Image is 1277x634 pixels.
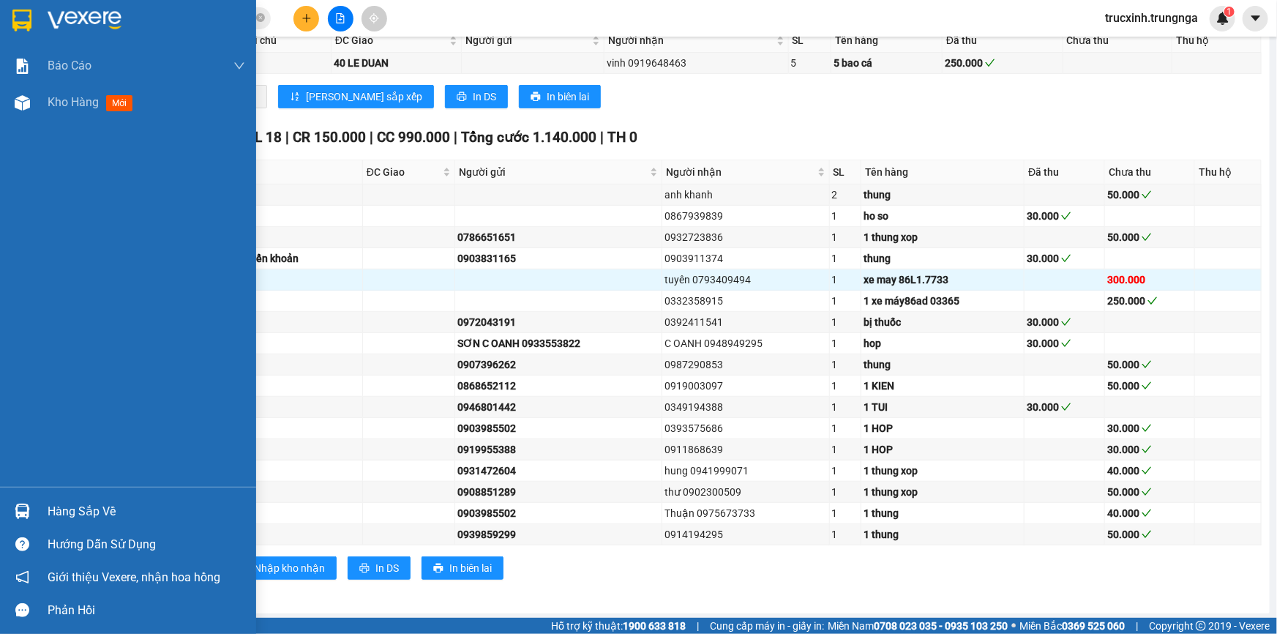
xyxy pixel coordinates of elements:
span: printer [433,563,443,575]
span: | [454,129,457,146]
strong: 0708 023 035 - 0935 103 250 [874,620,1008,632]
div: 0907396262 [457,357,659,373]
span: aim [369,13,379,23]
span: sort-ascending [290,92,300,103]
th: SL [830,160,862,184]
span: check [1061,338,1071,348]
span: question-circle [15,537,29,551]
div: Phản hồi [48,600,245,622]
div: 40 LE DUAN [334,55,459,71]
div: 40.000 [1107,463,1192,479]
span: message [15,603,29,617]
div: hung 0941999071 [664,463,826,479]
span: check [1142,232,1152,242]
span: Kho hàng [48,95,99,109]
div: Hàng sắp về [48,501,245,523]
div: 1 [832,441,859,458]
span: down [233,60,245,72]
span: | [370,129,373,146]
span: | [1136,618,1138,634]
div: 1 [832,314,859,330]
button: caret-down [1243,6,1268,31]
div: 0946801442 [457,399,659,415]
div: 1 [832,378,859,394]
div: 1 TUI [864,399,1022,415]
span: check [1142,466,1152,476]
div: bị thuốc [864,314,1022,330]
div: 50.000 [1107,526,1192,542]
div: hop [864,335,1022,351]
div: 1 xe máy86ad 03365 [864,293,1022,309]
div: 0332358915 [664,293,826,309]
th: Ghi chú [238,29,332,53]
th: Tên hàng [831,29,943,53]
div: 1 [832,357,859,373]
button: file-add [328,6,353,31]
span: | [697,618,699,634]
div: 0919003097 [664,378,826,394]
div: 1 [832,463,859,479]
div: 1 [832,293,859,309]
div: 1 HOP [864,441,1022,458]
span: file-add [335,13,345,23]
span: check [1142,529,1152,540]
span: close-circle [256,12,265,26]
div: 0972043191 [457,314,659,330]
div: 1 [832,250,859,266]
span: printer [531,92,541,103]
span: | [285,129,289,146]
div: 2 [832,187,859,203]
div: 30.000 [1107,420,1192,436]
span: TH 0 [607,129,637,146]
div: 1 [832,526,859,542]
th: Thu hộ [1195,160,1262,184]
span: check [1061,402,1071,412]
div: 1 thung xop [864,229,1022,245]
span: 1 [1227,7,1232,17]
div: 1 [832,399,859,415]
th: SL [789,29,832,53]
div: C OANH 0948949295 [664,335,826,351]
th: Đã thu [1025,160,1105,184]
button: printerIn DS [445,85,508,108]
div: 0903911374 [664,250,826,266]
span: close-circle [256,13,265,22]
img: icon-new-feature [1216,12,1229,25]
span: CC 990.000 [377,129,450,146]
div: thư 0902300509 [664,484,826,500]
div: 0392411541 [664,314,826,330]
span: Giới thiệu Vexere, nhận hoa hồng [48,568,220,586]
div: 1 thung [864,526,1022,542]
div: 0868652112 [457,378,659,394]
span: Người nhận [608,32,774,48]
div: vinh 0919648463 [607,55,786,71]
span: Người nhận [666,164,814,180]
button: sort-ascending[PERSON_NAME] sắp xếp [278,85,434,108]
span: Nhập kho nhận [254,560,325,576]
span: printer [359,563,370,575]
div: 1 [832,229,859,245]
span: check [1142,359,1152,370]
button: plus [293,6,319,31]
span: check [985,58,995,68]
div: 50.000 [1107,229,1192,245]
span: check [1061,317,1071,327]
span: check [1142,190,1152,200]
div: 0914194295 [664,526,826,542]
div: 1 KIEN [864,378,1022,394]
span: In biên lai [547,89,589,105]
button: aim [362,6,387,31]
span: Miền Nam [828,618,1008,634]
span: check [1142,381,1152,391]
span: check [1061,253,1071,264]
span: | [600,129,604,146]
div: 0931472604 [457,463,659,479]
span: Tổng cước 1.140.000 [461,129,596,146]
div: 0867939839 [664,208,826,224]
th: Tên hàng [861,160,1025,184]
div: 5 bao cá [834,55,940,71]
div: ho so [864,208,1022,224]
div: 30.000 [1027,399,1102,415]
span: ĐC Giao [335,32,446,48]
div: thung [864,357,1022,373]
